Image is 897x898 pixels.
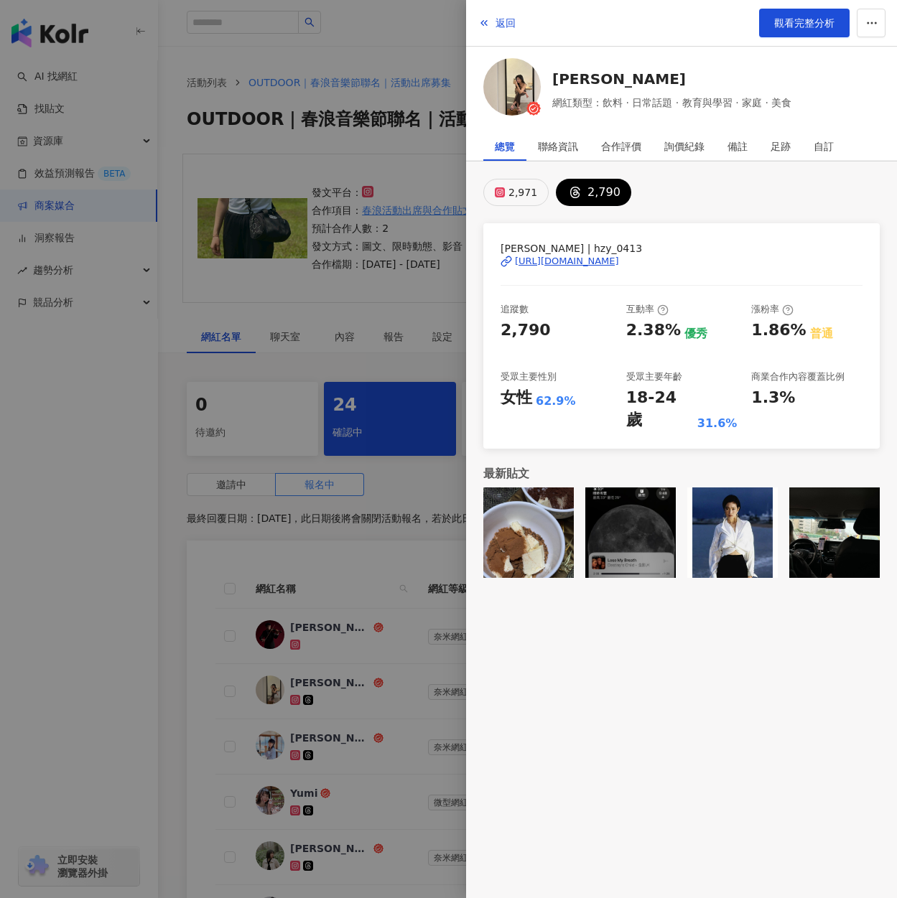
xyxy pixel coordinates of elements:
[810,326,833,342] div: 普通
[536,393,576,409] div: 62.9%
[552,95,791,111] span: 網紅類型：飲料 · 日常話題 · 教育與學習 · 家庭 · 美食
[789,487,880,578] img: post-image
[684,326,707,342] div: 優秀
[501,255,863,268] a: [URL][DOMAIN_NAME]
[483,487,574,578] img: post-image
[496,17,516,29] span: 返回
[585,487,676,578] img: post-image
[501,240,863,256] span: [PERSON_NAME] | hzy_0413
[515,255,619,268] div: [URL][DOMAIN_NAME]
[626,370,682,383] div: 受眾主要年齡
[771,132,791,161] div: 足跡
[626,303,669,316] div: 互動率
[556,179,631,206] button: 2,790
[626,319,681,342] div: 2.38%
[728,132,748,161] div: 備註
[483,58,541,121] a: KOL Avatar
[751,387,795,409] div: 1.3%
[501,387,532,409] div: 女性
[697,416,738,431] div: 31.6%
[501,370,557,383] div: 受眾主要性別
[601,132,641,161] div: 合作評價
[687,487,778,578] img: post-image
[495,132,515,161] div: 總覽
[759,9,850,37] a: 觀看完整分析
[751,319,806,342] div: 1.86%
[501,319,551,342] div: 2,790
[587,182,621,202] div: 2,790
[483,179,549,206] button: 2,971
[538,132,578,161] div: 聯絡資訊
[814,132,834,161] div: 自訂
[508,182,537,202] div: 2,971
[483,466,880,482] div: 最新貼文
[751,303,794,316] div: 漲粉率
[751,370,845,383] div: 商業合作內容覆蓋比例
[478,9,516,37] button: 返回
[774,17,835,29] span: 觀看完整分析
[552,69,791,89] a: [PERSON_NAME]
[626,387,694,431] div: 18-24 歲
[483,58,541,116] img: KOL Avatar
[664,132,705,161] div: 詢價紀錄
[501,303,529,316] div: 追蹤數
